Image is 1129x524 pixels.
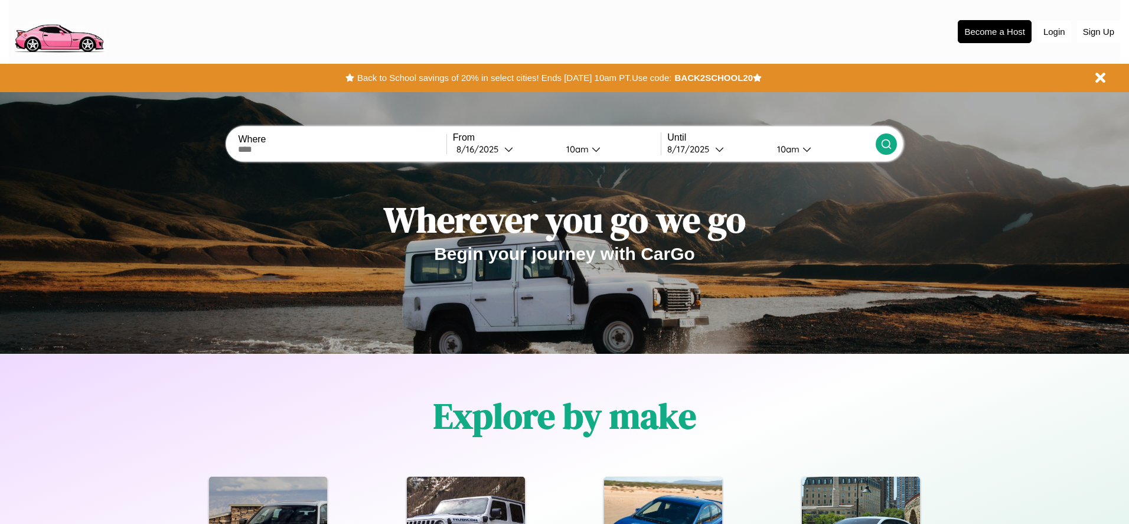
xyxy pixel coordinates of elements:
button: Sign Up [1077,21,1120,43]
button: Back to School savings of 20% in select cities! Ends [DATE] 10am PT.Use code: [354,70,674,86]
button: Become a Host [958,20,1032,43]
label: Where [238,134,446,145]
label: Until [667,132,875,143]
img: logo [9,6,109,56]
div: 10am [771,144,802,155]
button: Login [1037,21,1071,43]
div: 10am [560,144,592,155]
h1: Explore by make [433,392,696,440]
button: 10am [768,143,875,155]
button: 8/16/2025 [453,143,557,155]
div: 8 / 17 / 2025 [667,144,715,155]
div: 8 / 16 / 2025 [456,144,504,155]
label: From [453,132,661,143]
button: 10am [557,143,661,155]
b: BACK2SCHOOL20 [674,73,753,83]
